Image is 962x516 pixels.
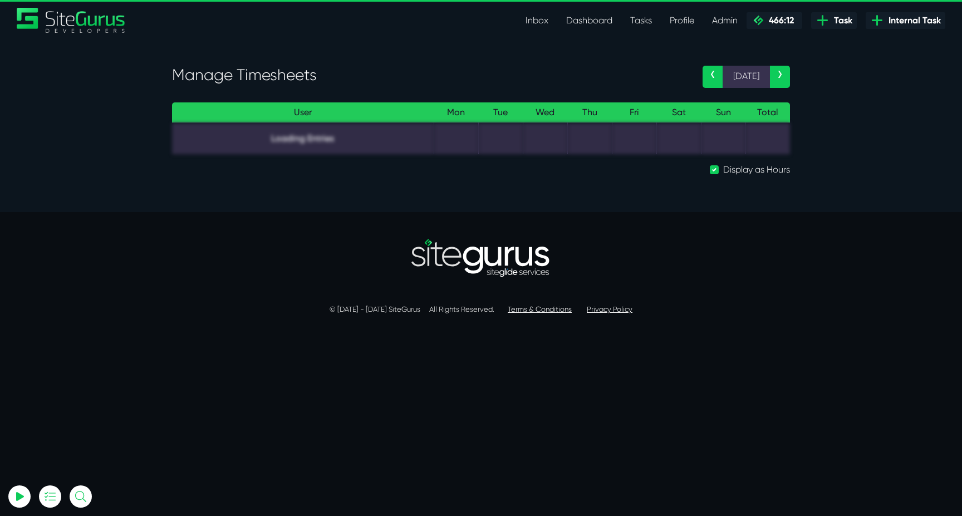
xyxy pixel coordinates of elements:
[567,102,612,123] th: Thu
[172,102,434,123] th: User
[612,102,656,123] th: Fri
[17,8,126,33] img: Sitegurus Logo
[770,66,790,88] a: ›
[172,66,686,85] h3: Manage Timesheets
[701,102,745,123] th: Sun
[621,9,661,32] a: Tasks
[508,305,572,313] a: Terms & Conditions
[703,66,723,88] a: ‹
[661,9,703,32] a: Profile
[747,12,802,29] a: 466:12
[703,9,747,32] a: Admin
[172,122,434,154] td: Loading Entries
[811,12,857,29] a: Task
[517,9,557,32] a: Inbox
[830,14,852,27] span: Task
[557,9,621,32] a: Dashboard
[723,66,770,88] span: [DATE]
[172,304,790,315] p: © [DATE] - [DATE] SiteGurus All Rights Reserved.
[587,305,632,313] a: Privacy Policy
[523,102,567,123] th: Wed
[764,15,794,26] span: 466:12
[478,102,523,123] th: Tue
[723,163,790,176] label: Display as Hours
[866,12,945,29] a: Internal Task
[434,102,478,123] th: Mon
[745,102,790,123] th: Total
[884,14,941,27] span: Internal Task
[656,102,701,123] th: Sat
[17,8,126,33] a: SiteGurus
